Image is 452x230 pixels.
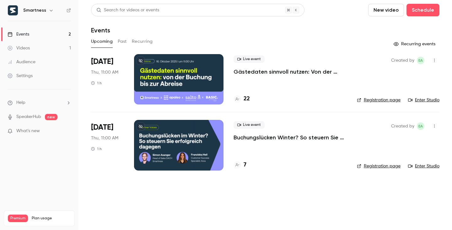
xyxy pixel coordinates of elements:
div: 1 h [91,81,102,86]
a: Registration page [357,97,401,103]
div: Videos [8,45,30,51]
span: [DATE] [91,122,113,132]
a: Buchungslücken Winter? So steuern Sie erfolgreich dagegen [234,134,347,141]
span: Created by [391,122,414,130]
h4: 7 [244,161,246,169]
span: [DATE] [91,57,113,67]
div: 1 h [91,146,102,151]
span: Plan usage [32,216,71,221]
span: EA [418,122,423,130]
button: Recurring [132,36,153,47]
span: Eleonora Aste [417,122,424,130]
img: Smartness [8,5,18,15]
a: Registration page [357,163,401,169]
a: Enter Studio [408,97,439,103]
span: Eleonora Aste [417,57,424,64]
a: Enter Studio [408,163,439,169]
h6: Smartness [23,7,46,14]
span: What's new [16,128,40,134]
span: Thu, 11:00 AM [91,135,118,141]
button: Schedule [406,4,439,16]
div: Oct 16 Thu, 11:00 AM (Europe/Rome) [91,54,124,104]
div: Oct 30 Thu, 11:00 AM (Europe/Rome) [91,120,124,170]
h4: 22 [244,95,250,103]
h1: Events [91,26,110,34]
span: Live event [234,121,265,129]
div: Events [8,31,29,37]
button: Recurring events [391,39,439,49]
div: Audience [8,59,35,65]
span: Created by [391,57,414,64]
span: new [45,114,57,120]
a: SpeakerHub [16,114,41,120]
a: Gästedaten sinnvoll nutzen: Von der Buchung bis zur Abreise [234,68,347,76]
a: 22 [234,95,250,103]
div: Search for videos or events [96,7,159,14]
a: 7 [234,161,246,169]
span: Premium [8,215,28,222]
div: Settings [8,73,33,79]
button: New video [368,4,404,16]
iframe: Noticeable Trigger [63,128,71,134]
span: Live event [234,55,265,63]
button: Past [118,36,127,47]
span: Help [16,99,25,106]
span: EA [418,57,423,64]
span: Thu, 11:00 AM [91,69,118,76]
li: help-dropdown-opener [8,99,71,106]
button: Upcoming [91,36,113,47]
